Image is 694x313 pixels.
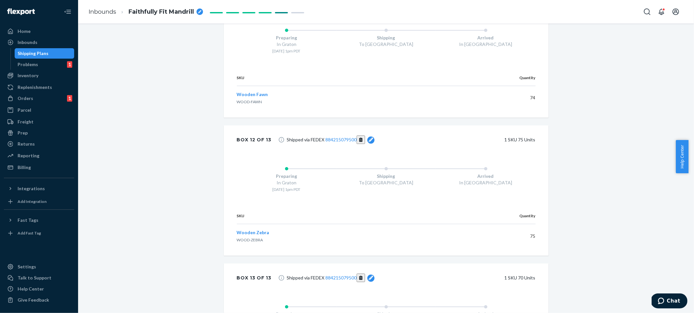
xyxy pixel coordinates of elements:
span: Faithfully Fit Mandrill [129,8,194,16]
button: [object Object] [357,135,365,144]
div: Inbounds [18,39,37,46]
div: Problems [18,61,38,68]
div: In [GEOGRAPHIC_DATA] [436,41,536,48]
div: Settings [18,263,36,270]
div: Shipping [336,35,436,41]
a: Billing [4,162,74,173]
a: Inbounds [4,37,74,48]
a: Add Fast Tag [4,228,74,238]
td: 75 [428,224,536,248]
button: Give Feedback [4,295,74,305]
div: Home [18,28,31,35]
div: In [GEOGRAPHIC_DATA] [436,179,536,186]
th: Quantity [428,208,536,224]
div: Add Fast Tag [18,230,41,236]
button: Open Search Box [641,5,654,18]
a: Inbounds [88,8,116,15]
div: Billing [18,164,31,171]
iframe: Opens a widget where you can chat to one of our agents [652,293,687,310]
a: 884215079500 [325,137,357,142]
div: Replenishments [18,84,52,91]
div: Shipping [336,173,436,179]
button: Fast Tags [4,215,74,225]
a: Settings [4,262,74,272]
div: Returns [18,141,35,147]
div: Add Integration [18,199,47,204]
div: Freight [18,119,34,125]
div: Reporting [18,152,39,159]
div: To [GEOGRAPHIC_DATA] [336,179,436,186]
div: 1 [67,61,72,68]
div: To [GEOGRAPHIC_DATA] [336,41,436,48]
div: Arrived [436,173,536,179]
div: Box 13 of 13 [237,271,271,284]
ol: breadcrumbs [83,2,208,21]
button: Open account menu [669,5,682,18]
button: Wooden Zebra [237,229,269,236]
div: Fast Tags [18,217,38,223]
th: SKU [237,70,426,86]
div: Help Center [18,286,44,292]
a: Problems1 [15,59,75,70]
div: 1 SKU 75 Units [384,133,535,146]
span: Shipped via FEDEX [287,274,375,282]
a: Add Integration [4,196,74,207]
a: Shipping Plans [15,48,75,59]
div: Orders [18,95,33,102]
div: Shipping Plans [18,50,49,57]
span: Wooden Fawn [237,92,268,97]
button: Wooden Fawn [237,91,268,98]
div: In Graton [237,179,336,186]
div: Integrations [18,185,45,192]
a: Orders1 [4,93,74,104]
button: Talk to Support [4,273,74,283]
td: 74 [426,86,535,110]
span: WOOD-FAWN [237,99,262,104]
button: Close Navigation [61,5,74,18]
img: Flexport logo [7,8,35,15]
div: In Graton [237,41,336,48]
div: Preparing [237,173,336,179]
a: Freight [4,117,74,127]
span: Shipped via FEDEX [287,135,375,144]
a: Help Center [4,284,74,294]
span: Wooden Zebra [237,230,269,235]
div: Talk to Support [18,275,51,281]
a: Inventory [4,70,74,81]
div: Prep [18,130,28,136]
div: Preparing [237,35,336,41]
a: Replenishments [4,82,74,92]
a: 884215079500 [325,275,357,280]
button: Integrations [4,183,74,194]
span: WOOD-ZEBRA [237,237,263,242]
button: [object Object] [357,274,365,282]
div: Parcel [18,107,31,113]
button: Open notifications [655,5,668,18]
div: [DATE] 1pm PDT [237,48,336,54]
div: 1 [67,95,72,102]
a: Home [4,26,74,36]
a: Reporting [4,150,74,161]
div: Arrived [436,35,536,41]
div: [DATE] 1pm PDT [237,187,336,192]
th: SKU [237,208,428,224]
button: Help Center [676,140,688,173]
th: Quantity [426,70,535,86]
div: Box 12 of 13 [237,133,271,146]
div: 1 SKU 70 Units [384,271,535,284]
div: Give Feedback [18,297,49,303]
div: Inventory [18,72,38,79]
a: Returns [4,139,74,149]
a: Parcel [4,105,74,115]
a: Prep [4,128,74,138]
